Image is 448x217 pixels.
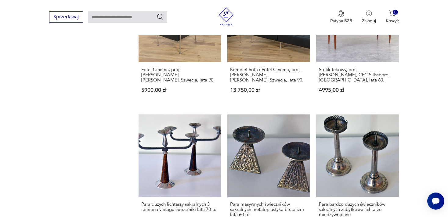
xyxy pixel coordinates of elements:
[49,15,83,20] a: Sprzedawaj
[141,88,219,93] p: 5900,00 zł
[330,10,352,24] button: Patyna B2B
[319,88,396,93] p: 4995,00 zł
[230,88,307,93] p: 13 750,00 zł
[141,202,219,212] h3: Para dużych lichtarzy sakralnych 3 ramiona vintage świeczniki lata 70-te
[389,10,395,16] img: Ikona koszyka
[386,18,399,24] p: Koszyk
[338,10,344,17] img: Ikona medalu
[393,10,398,15] div: 0
[330,18,352,24] p: Patyna B2B
[217,7,235,26] img: Patyna - sklep z meblami i dekoracjami vintage
[362,18,376,24] p: Zaloguj
[141,67,219,83] h3: Fotel Cinema, proj. [PERSON_NAME], [PERSON_NAME], Szwecja, lata 90.
[427,193,444,210] iframe: Smartsupp widget button
[319,67,396,83] h3: Stolik tekowy, proj. [PERSON_NAME], CFC Silkeborg, [GEOGRAPHIC_DATA], lata 60.
[330,10,352,24] a: Ikona medaluPatyna B2B
[157,13,164,20] button: Szukaj
[366,10,372,16] img: Ikonka użytkownika
[230,67,307,83] h3: Komplet Sofa i Fotel Cinema, proj. [PERSON_NAME], [PERSON_NAME], Szwecja, lata 90.
[386,10,399,24] button: 0Koszyk
[49,11,83,23] button: Sprzedawaj
[362,10,376,24] button: Zaloguj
